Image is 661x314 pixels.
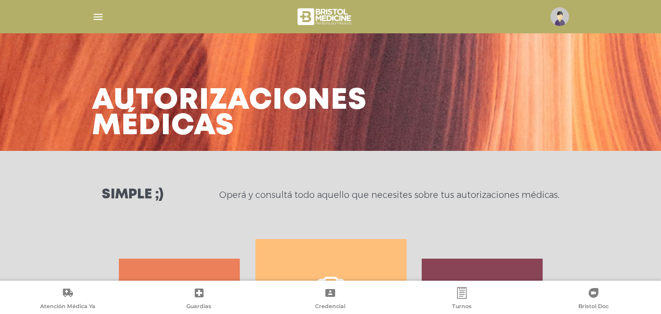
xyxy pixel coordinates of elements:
span: Credencial [315,303,345,312]
p: Operá y consultá todo aquello que necesites sobre tus autorizaciones médicas. [219,189,559,201]
img: bristol-medicine-blanco.png [296,5,354,28]
a: Bristol Doc [527,287,659,312]
span: Turnos [452,303,472,312]
h3: Autorizaciones médicas [92,88,367,139]
span: Bristol Doc [578,303,609,312]
a: Guardias [134,287,265,312]
a: Credencial [265,287,396,312]
span: Atención Médica Ya [40,303,95,312]
a: Atención Médica Ya [2,287,134,312]
img: Cober_menu-lines-white.svg [92,11,104,23]
a: Turnos [396,287,528,312]
span: Guardias [186,303,211,312]
img: profile-placeholder.svg [550,7,569,26]
h3: Simple ;) [102,188,163,202]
